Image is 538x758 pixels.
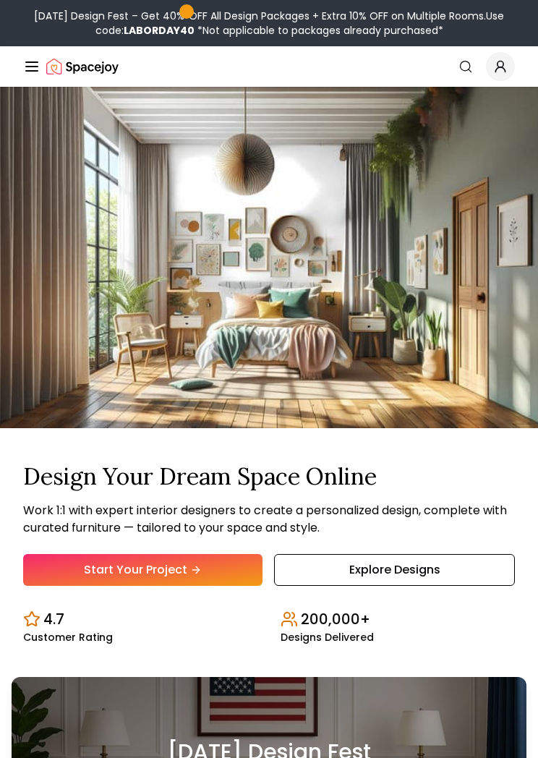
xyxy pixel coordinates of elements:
p: Work 1:1 with expert interior designers to create a personalized design, complete with curated fu... [23,502,515,537]
small: Customer Rating [23,632,113,642]
h1: Design Your Dream Space Online [23,463,515,490]
span: *Not applicable to packages already purchased* [195,23,443,38]
a: Spacejoy [46,52,119,81]
img: Spacejoy Logo [46,52,119,81]
div: [DATE] Design Fest – Get 40% OFF All Design Packages + Extra 10% OFF on Multiple Rooms. [6,9,532,38]
span: Use code: [95,9,505,38]
p: 4.7 [43,609,64,629]
div: Design stats [23,597,515,642]
small: Designs Delivered [281,632,374,642]
a: Explore Designs [274,554,515,586]
p: 200,000+ [301,609,370,629]
b: LABORDAY40 [124,23,195,38]
nav: Global [23,46,515,87]
a: Start Your Project [23,554,262,586]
